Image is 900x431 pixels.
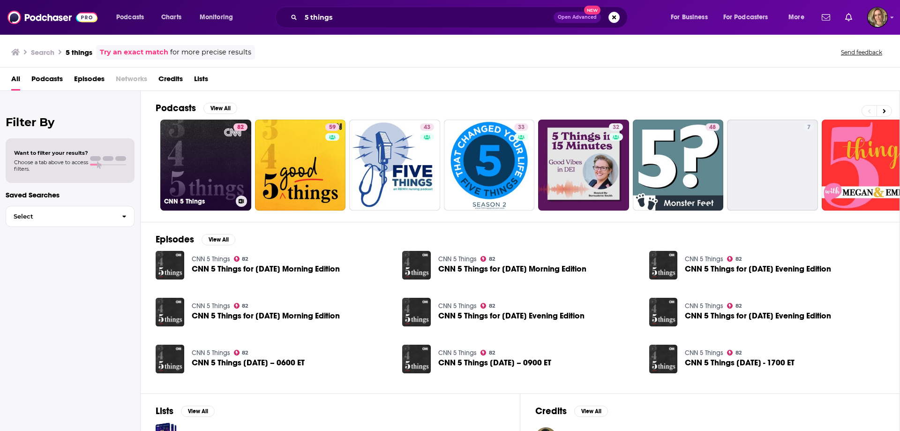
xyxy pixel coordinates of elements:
button: open menu [193,10,245,25]
h3: 5 things [66,48,92,57]
a: CNN 5 Things for April 5, 2021 Evening Edition [438,312,585,320]
h2: Lists [156,405,173,417]
img: CNN 5 Things August 5, 2021 – 0600 ET [156,345,184,373]
span: 43 [424,123,430,132]
h3: Search [31,48,54,57]
span: Logged in as Lauren.Russo [867,7,888,28]
a: ListsView All [156,405,215,417]
img: User Profile [867,7,888,28]
span: 32 [613,123,619,132]
a: Show notifications dropdown [841,9,856,25]
button: open menu [110,10,156,25]
a: EpisodesView All [156,234,235,245]
button: open menu [664,10,720,25]
span: CNN 5 Things for [DATE] Morning Edition [438,265,586,273]
a: CNN 5 Things August 5, 2021 - 1700 ET [685,359,795,367]
a: CNN 5 Things [685,302,723,310]
a: 82 [480,350,495,355]
span: 82 [735,351,742,355]
span: 59 [329,123,336,132]
a: 48 [705,123,720,131]
img: CNN 5 Things August 5, 2021 – 0900 ET [402,345,431,373]
a: 59 [325,123,339,131]
h2: Episodes [156,234,194,245]
button: Send feedback [838,48,885,56]
span: For Business [671,11,708,24]
a: CNN 5 Things for July 5, 2021 Morning Edition [192,265,340,273]
a: Credits [158,71,183,91]
span: New [584,6,601,15]
a: 82CNN 5 Things [160,120,251,211]
a: CreditsView All [535,405,608,417]
a: CNN 5 Things for July 5, 2021 Morning Edition [156,251,184,280]
a: Charts [155,10,187,25]
a: 82 [234,350,248,355]
h2: Podcasts [156,102,196,114]
span: Want to filter your results? [14,150,88,156]
span: CNN 5 Things for [DATE] Evening Edition [438,312,585,320]
span: Monitoring [200,11,233,24]
span: Select [6,213,114,219]
a: CNN 5 Things August 5, 2021 – 0600 ET [192,359,305,367]
span: 82 [242,304,248,308]
a: CNN 5 Things [438,302,477,310]
a: All [11,71,20,91]
button: View All [181,406,215,417]
a: 59 [255,120,346,211]
span: 82 [489,351,495,355]
button: Open AdvancedNew [554,12,601,23]
a: CNN 5 Things [685,349,723,357]
a: 82 [727,350,742,355]
a: 33 [514,123,528,131]
a: 82 [480,256,495,262]
a: CNN 5 Things [438,349,477,357]
span: 82 [735,257,742,261]
span: Charts [161,11,181,24]
a: 43 [349,120,440,211]
button: open menu [717,10,782,25]
span: Networks [116,71,147,91]
img: Podchaser - Follow, Share and Rate Podcasts [7,8,97,26]
span: 7 [807,123,810,132]
input: Search podcasts, credits, & more... [301,10,554,25]
a: CNN 5 Things [192,349,230,357]
a: 32 [609,123,623,131]
span: 82 [237,123,244,132]
p: Saved Searches [6,190,135,199]
button: open menu [782,10,816,25]
a: 82 [233,123,247,131]
h2: Filter By [6,115,135,129]
a: Lists [194,71,208,91]
a: PodcastsView All [156,102,237,114]
span: 82 [489,257,495,261]
img: CNN 5 Things August 5, 2021 - 1700 ET [649,345,678,373]
a: Show notifications dropdown [818,9,834,25]
a: 82 [727,303,742,309]
img: CNN 5 Things for May 5, 2021 Evening Edition [649,298,678,326]
a: CNN 5 Things for May 5, 2021 Morning Edition [192,312,340,320]
span: CNN 5 Things for [DATE] Morning Edition [192,265,340,273]
a: 82 [234,303,248,309]
a: 82 [234,256,248,262]
a: 82 [727,256,742,262]
span: CNN 5 Things for [DATE] Evening Edition [685,312,831,320]
span: 33 [518,123,525,132]
a: 48 [633,120,724,211]
button: View All [202,234,235,245]
span: Open Advanced [558,15,597,20]
span: 48 [709,123,716,132]
img: CNN 5 Things for May 5, 2021 Morning Edition [156,298,184,326]
a: Podcasts [31,71,63,91]
span: CNN 5 Things [DATE] – 0600 ET [192,359,305,367]
img: CNN 5 Things for July 5, 2021 Evening Edition [649,251,678,280]
a: CNN 5 Things for July 5, 2021 Evening Edition [685,265,831,273]
img: CNN 5 Things for April 5, 2021 Evening Edition [402,298,431,326]
a: CNN 5 Things [192,302,230,310]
